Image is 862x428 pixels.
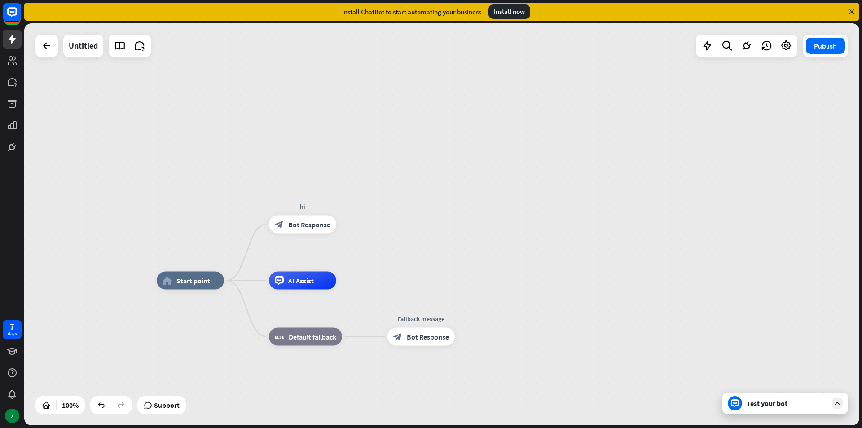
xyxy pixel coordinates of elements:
span: Support [154,398,180,412]
div: Fallback message [381,314,462,323]
a: 7 days [3,320,22,339]
div: Install now [488,4,530,19]
span: AI Assist [288,276,314,285]
span: Start point [176,276,210,285]
i: home_2 [163,276,172,285]
div: Install ChatBot to start automating your business [342,8,481,16]
div: days [8,331,17,337]
i: block_fallback [275,332,284,341]
button: Publish [806,38,845,54]
div: Test your bot [747,399,827,408]
div: Untitled [69,35,98,57]
button: Open LiveChat chat widget [7,4,34,31]
div: Z [5,409,19,423]
div: 100% [59,398,81,412]
span: Bot Response [407,332,449,341]
i: block_bot_response [275,220,284,229]
i: block_bot_response [393,332,402,341]
span: Bot Response [288,220,330,229]
div: 7 [10,322,14,331]
span: Default fallback [289,332,336,341]
div: hi [262,202,343,211]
